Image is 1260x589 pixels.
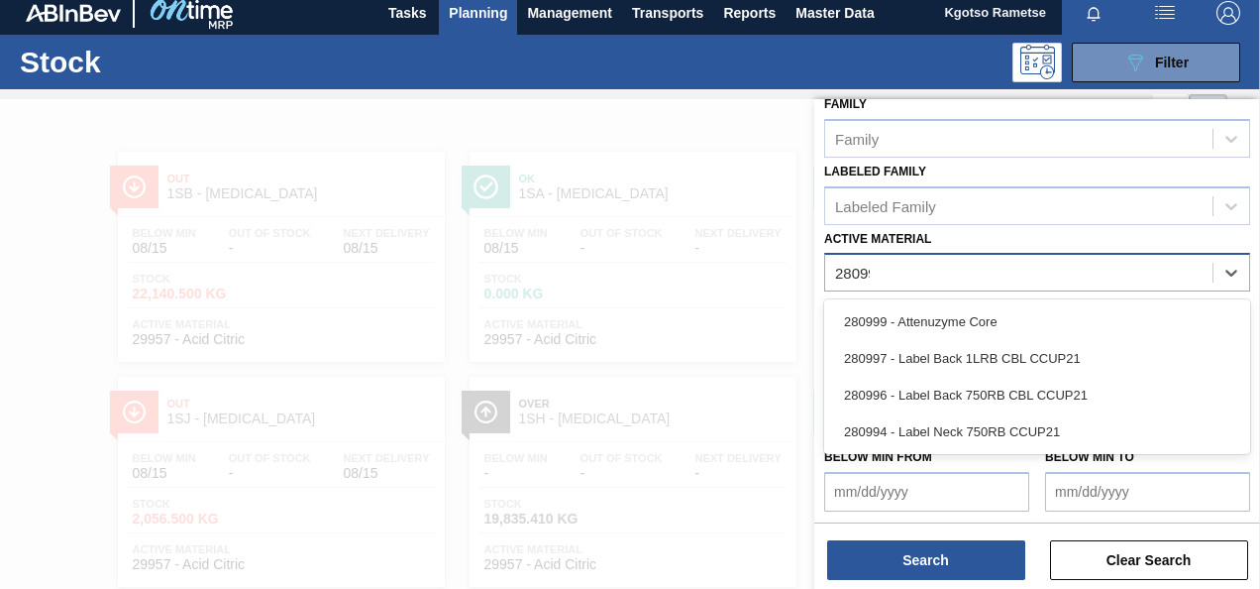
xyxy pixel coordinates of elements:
span: Master Data [795,1,874,25]
div: 280997 - Label Back 1LRB CBL CCUP21 [824,340,1250,377]
img: Logout [1216,1,1240,25]
div: Family [835,130,879,147]
div: Card Vision [1190,94,1227,132]
div: Labeled Family [835,197,936,214]
span: Planning [449,1,507,25]
button: Filter [1072,43,1240,82]
img: userActions [1153,1,1177,25]
label: Below Min to [1045,450,1134,464]
h1: Stock [20,51,293,73]
div: 280994 - Label Neck 750RB CCUP21 [824,413,1250,450]
label: Below Min from [824,450,932,464]
label: Active Material [824,232,931,246]
input: mm/dd/yyyy [1045,472,1250,512]
span: Filter [1155,55,1189,70]
div: Programming: no user selected [1012,43,1062,82]
input: mm/dd/yyyy [824,472,1029,512]
div: 280999 - Attenuzyme Core [824,303,1250,340]
label: Labeled Family [824,165,926,178]
span: Transports [632,1,703,25]
label: Family [824,97,867,111]
span: Management [527,1,612,25]
div: List Vision [1153,94,1190,132]
img: TNhmsLtSVTkK8tSr43FrP2fwEKptu5GPRR3wAAAABJRU5ErkJggg== [26,4,121,22]
span: Reports [723,1,776,25]
div: 280996 - Label Back 750RB CBL CCUP21 [824,377,1250,413]
span: Tasks [385,1,429,25]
